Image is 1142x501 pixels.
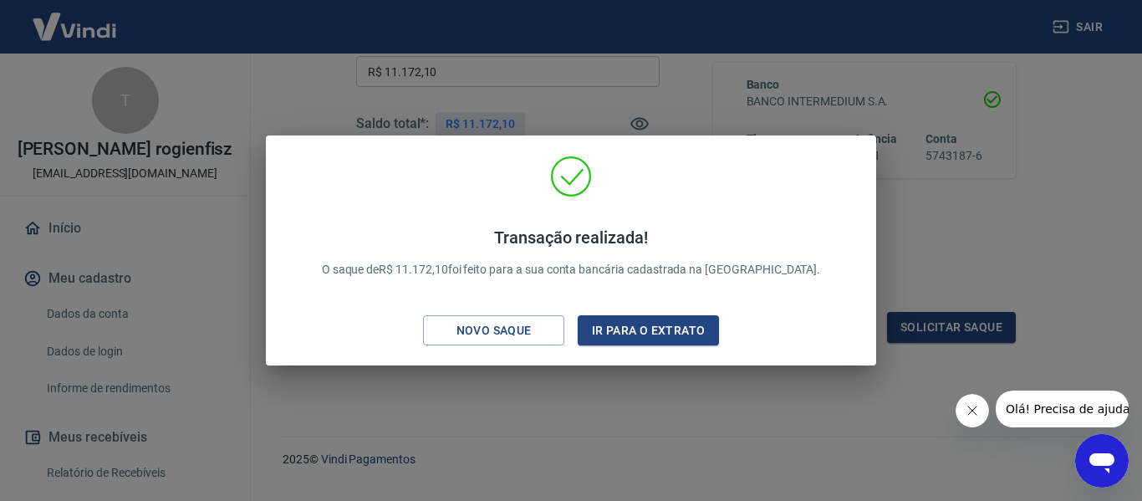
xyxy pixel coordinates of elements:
span: Olá! Precisa de ajuda? [10,12,140,25]
iframe: Botão para abrir a janela de mensagens [1075,434,1129,488]
button: Novo saque [423,315,564,346]
h4: Transação realizada! [322,227,821,248]
div: Novo saque [436,320,552,341]
p: O saque de R$ 11.172,10 foi feito para a sua conta bancária cadastrada na [GEOGRAPHIC_DATA]. [322,227,821,279]
iframe: Mensagem da empresa [996,391,1129,427]
button: Ir para o extrato [578,315,719,346]
iframe: Fechar mensagem [956,394,989,427]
